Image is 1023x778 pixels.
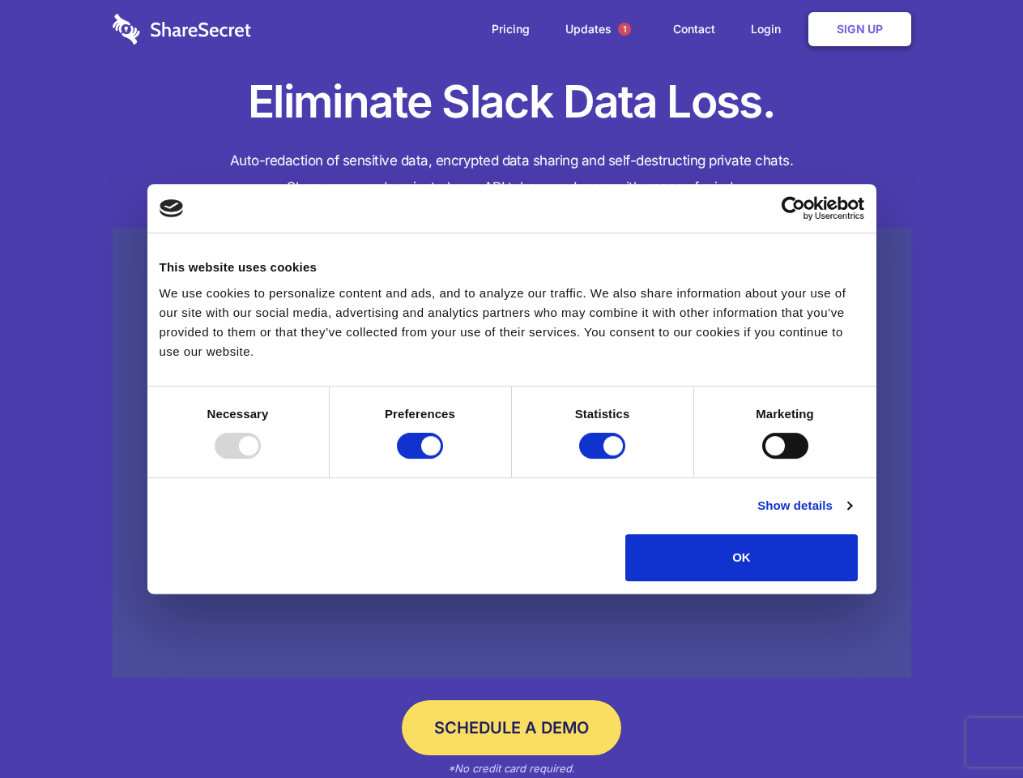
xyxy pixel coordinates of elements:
a: Schedule a Demo [402,700,621,755]
em: *No credit card required. [448,762,575,775]
a: Sign Up [808,12,911,46]
a: Wistia video thumbnail [113,229,911,678]
strong: Marketing [756,407,814,421]
strong: Necessary [207,407,269,421]
h1: Eliminate Slack Data Loss. [113,73,911,131]
a: Pricing [475,4,546,54]
a: Show details [757,496,851,515]
a: Login [735,4,805,54]
img: logo [160,199,184,217]
span: 1 [618,23,631,36]
a: Usercentrics Cookiebot - opens in a new window [722,196,864,220]
button: OK [625,534,858,581]
div: We use cookies to personalize content and ads, and to analyze our traffic. We also share informat... [160,284,864,361]
a: Contact [657,4,731,54]
strong: Preferences [385,407,455,421]
strong: Statistics [575,407,630,421]
h4: Auto-redaction of sensitive data, encrypted data sharing and self-destructing private chats. Shar... [113,147,911,201]
img: logo-wordmark-white-trans-d4663122ce5f474addd5e946df7df03e33cb6a1c49d2221995e7729f52c070b2.svg [113,14,251,45]
div: This website uses cookies [160,258,864,277]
